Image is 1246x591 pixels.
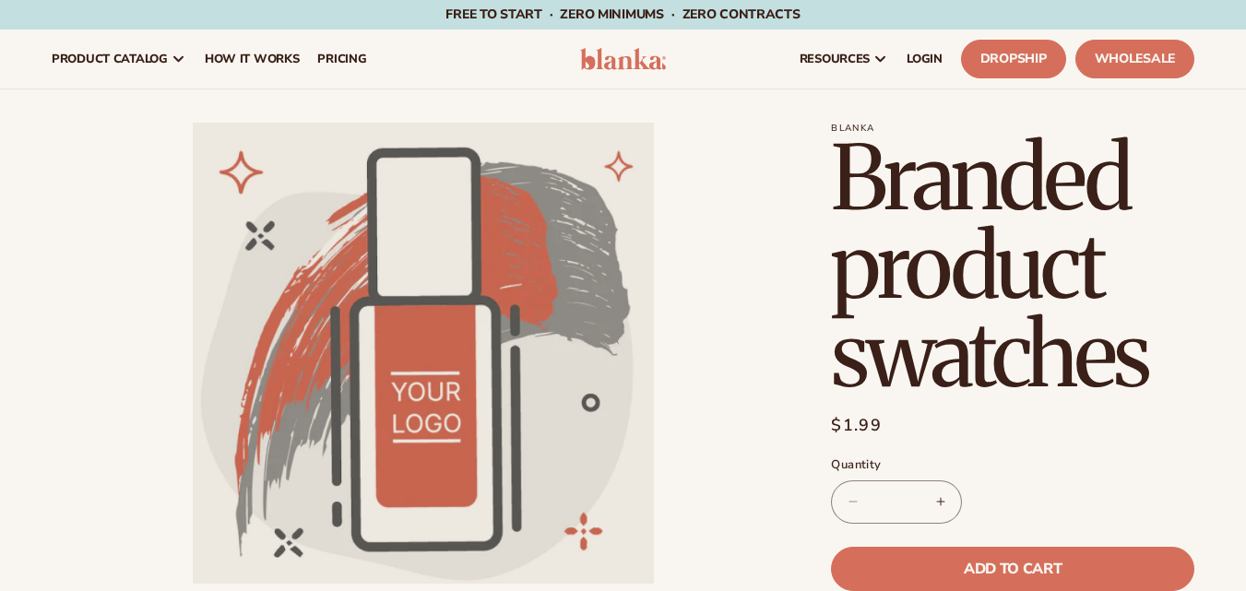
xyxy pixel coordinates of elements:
[317,52,366,66] span: pricing
[961,40,1066,78] a: Dropship
[907,52,943,66] span: LOGIN
[897,30,952,89] a: LOGIN
[831,547,1194,591] button: Add to cart
[196,30,309,89] a: How It Works
[205,52,300,66] span: How It Works
[800,52,870,66] span: resources
[831,413,882,438] span: $1.99
[1075,40,1194,78] a: Wholesale
[52,52,168,66] span: product catalog
[790,30,897,89] a: resources
[445,6,800,23] span: Free to start · ZERO minimums · ZERO contracts
[42,30,196,89] a: product catalog
[831,134,1194,399] h1: Branded product swatches
[831,456,1194,475] label: Quantity
[308,30,375,89] a: pricing
[580,48,667,70] img: logo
